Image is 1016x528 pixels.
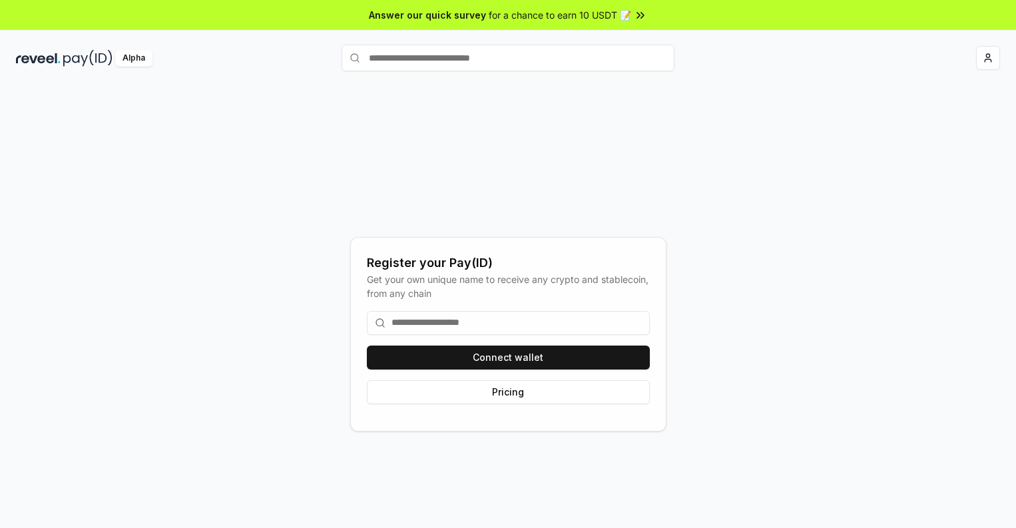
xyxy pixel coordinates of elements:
div: Alpha [115,50,152,67]
img: reveel_dark [16,50,61,67]
button: Connect wallet [367,346,650,370]
span: for a chance to earn 10 USDT 📝 [489,8,631,22]
div: Register your Pay(ID) [367,254,650,272]
span: Answer our quick survey [369,8,486,22]
div: Get your own unique name to receive any crypto and stablecoin, from any chain [367,272,650,300]
img: pay_id [63,50,113,67]
button: Pricing [367,380,650,404]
